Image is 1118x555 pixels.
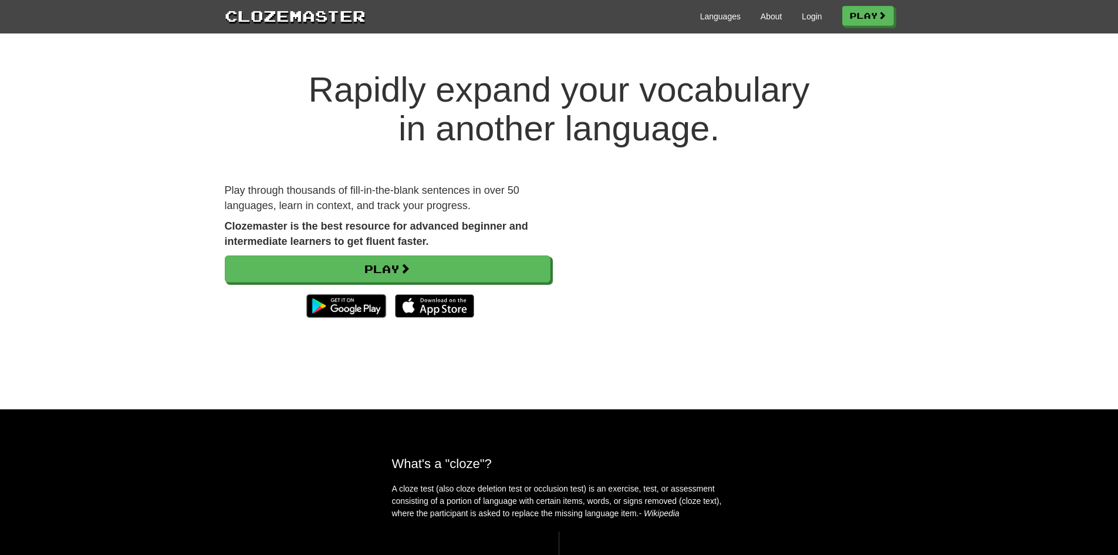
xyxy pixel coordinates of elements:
[639,509,680,518] em: - Wikipedia
[392,483,727,520] p: A cloze test (also cloze deletion test or occlusion test) is an exercise, test, or assessment con...
[700,11,741,22] a: Languages
[395,294,474,318] img: Download_on_the_App_Store_Badge_US-UK_135x40-25178aeef6eb6b83b96f5f2d004eda3bffbb37122de64afbaef7...
[225,5,366,26] a: Clozemaster
[802,11,822,22] a: Login
[842,6,894,26] a: Play
[225,255,550,282] a: Play
[392,456,727,471] h2: What's a "cloze"?
[761,11,782,22] a: About
[300,288,391,324] img: Get it on Google Play
[225,220,528,247] strong: Clozemaster is the best resource for advanced beginner and intermediate learners to get fluent fa...
[225,183,550,213] p: Play through thousands of fill-in-the-blank sentences in over 50 languages, learn in context, and...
